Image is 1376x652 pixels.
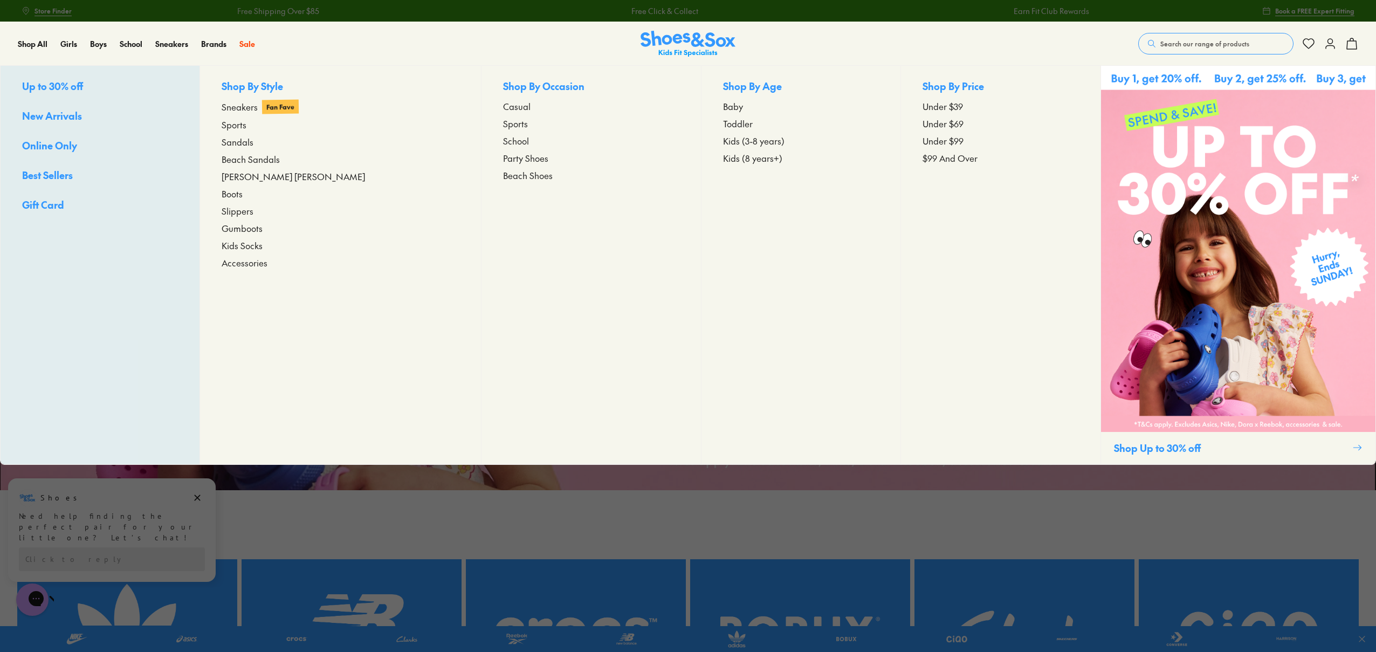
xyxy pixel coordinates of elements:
span: Boots [222,187,243,200]
div: Campaign message [8,2,216,105]
a: Sneakers [155,38,188,50]
span: Kids Socks [222,239,263,252]
span: Sports [222,118,246,131]
span: Sandals [222,135,253,148]
div: Need help finding the perfect pair for your little one? Let’s chat! [19,34,205,66]
a: Earn Fit Club Rewards [1013,5,1089,17]
a: Shop All [18,38,47,50]
a: Beach Shoes [503,169,679,182]
button: Dismiss campaign [190,13,205,29]
span: School [503,134,529,147]
a: Beach Sandals [222,153,460,166]
a: New Arrivals [22,108,178,125]
a: [PERSON_NAME] [PERSON_NAME] [222,170,460,183]
a: Boots [222,187,460,200]
a: Sports [503,117,679,130]
div: Reply to the campaigns [19,71,205,94]
span: Search our range of products [1160,39,1249,49]
span: Kids (8 years+) [723,152,782,164]
p: Shop By Occasion [503,79,679,95]
p: Shop Up to 30% off [1114,441,1348,455]
h3: Shoes [40,16,83,26]
a: Under $69 [923,117,1079,130]
span: Sneakers [155,38,188,49]
a: Sandals [222,135,460,148]
button: Search our range of products [1138,33,1294,54]
span: Girls [60,38,77,49]
span: Beach Shoes [503,169,553,182]
a: Best Sellers [22,168,178,184]
a: Brands [201,38,226,50]
a: Sneakers Fan Fave [222,100,460,114]
span: Brands [201,38,226,49]
a: Slippers [222,204,460,217]
a: Shoes & Sox [641,31,735,57]
span: Slippers [222,204,253,217]
span: New Arrivals [22,109,82,122]
span: Sneakers [222,100,258,113]
div: Message from Shoes. Need help finding the perfect pair for your little one? Let’s chat! [8,12,216,66]
span: Gift Card [22,198,64,211]
img: Shoes logo [19,12,36,30]
a: Girls [60,38,77,50]
p: Shop By Style [222,79,460,95]
span: Best Sellers [22,168,73,182]
a: Kids (8 years+) [723,152,879,164]
span: Up to 30% off [22,79,83,93]
a: Under $99 [923,134,1079,147]
span: [PERSON_NAME] [PERSON_NAME] [222,170,365,183]
a: Free Shipping Over $85 [236,5,318,17]
span: Online Only [22,139,77,152]
a: $99 And Over [923,152,1079,164]
a: Party Shoes [503,152,679,164]
p: Shop By Age [723,79,879,95]
a: School [120,38,142,50]
span: Sports [503,117,528,130]
span: $99 And Over [923,152,978,164]
span: Accessories [222,256,267,269]
a: Casual [503,100,679,113]
a: Gift Card [22,197,178,214]
span: Kids (3-8 years) [723,134,785,147]
a: Kids (3-8 years) [723,134,879,147]
a: Toddler [723,117,879,130]
span: Store Finder [35,6,72,16]
a: Shop Up to 30% off [1100,66,1375,464]
span: School [120,38,142,49]
span: Boys [90,38,107,49]
a: Under $39 [923,100,1079,113]
a: Free Click & Collect [630,5,697,17]
span: Gumboots [222,222,263,235]
a: Accessories [222,256,460,269]
a: Book a FREE Expert Fitting [1262,1,1354,20]
span: Under $39 [923,100,963,113]
span: Sale [239,38,255,49]
span: Under $99 [923,134,964,147]
a: Sports [222,118,460,131]
iframe: Gorgias live chat messenger [11,580,54,620]
a: School [503,134,679,147]
span: Baby [723,100,743,113]
span: Book a FREE Expert Fitting [1275,6,1354,16]
a: Boys [90,38,107,50]
img: SNS_WEBASSETS_CollectionHero_1280x1600_3_3cc3cab1-0476-4628-9278-87f58d7d6f8a.png [1101,66,1375,432]
span: Shop All [18,38,47,49]
a: Gumboots [222,222,460,235]
a: Kids Socks [222,239,460,252]
a: Baby [723,100,879,113]
a: Up to 30% off [22,79,178,95]
p: Shop By Price [923,79,1079,95]
span: Casual [503,100,531,113]
span: Toddler [723,117,753,130]
span: Under $69 [923,117,964,130]
a: Sale [239,38,255,50]
a: Online Only [22,138,178,155]
span: Beach Sandals [222,153,280,166]
a: Store Finder [22,1,72,20]
p: Fan Fave [262,99,298,114]
img: SNS_Logo_Responsive.svg [641,31,735,57]
span: Party Shoes [503,152,548,164]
